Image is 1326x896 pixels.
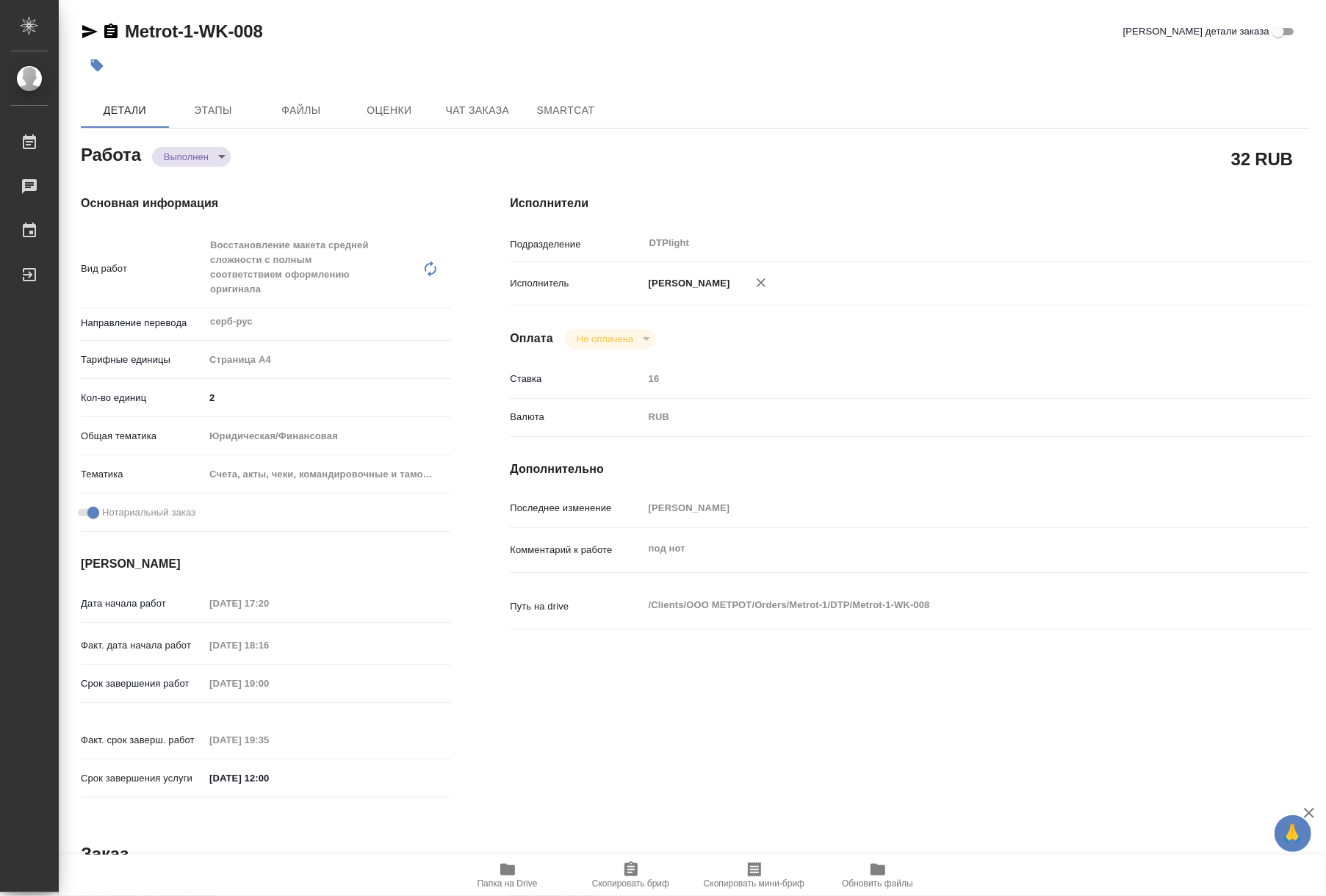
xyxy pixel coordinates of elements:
p: Срок завершения услуги [81,771,204,786]
p: Срок завершения работ [81,676,204,691]
input: Пустое поле [644,368,1243,389]
p: Вид работ [81,261,204,276]
span: Папка на Drive [478,878,538,889]
input: Пустое поле [644,497,1243,519]
a: Metrot-1-WK-008 [125,21,263,41]
div: Счета, акты, чеки, командировочные и таможенные документы [204,462,451,487]
span: Файлы [266,101,336,120]
input: Пустое поле [204,593,333,614]
div: Выполнен [565,329,655,349]
p: Комментарий к работе [510,543,643,557]
p: Исполнитель [510,276,643,291]
input: ✎ Введи что-нибудь [204,767,333,789]
button: Добавить тэг [81,49,113,82]
h4: Основная информация [81,195,451,212]
h4: [PERSON_NAME] [81,555,451,573]
textarea: под нот [644,536,1243,561]
button: Удалить исполнителя [745,267,777,299]
span: Скопировать мини-бриф [704,878,804,889]
span: Детали [90,101,160,120]
p: Дата начала работ [81,596,204,611]
button: Не оплачена [572,333,638,345]
div: Юридическая/Финансовая [204,424,451,449]
span: Скопировать бриф [592,878,669,889]
h2: Заказ [81,842,129,866]
input: Пустое поле [204,729,333,751]
p: Кол-во единиц [81,391,204,405]
button: 🙏 [1275,815,1311,852]
button: Скопировать бриф [569,855,693,896]
h4: Оплата [510,330,553,347]
div: RUB [644,405,1243,430]
div: Страница А4 [204,347,451,372]
p: Тематика [81,467,204,482]
button: Скопировать мини-бриф [693,855,816,896]
p: Ставка [510,372,643,386]
div: Выполнен [152,147,231,167]
p: [PERSON_NAME] [644,276,730,291]
span: [PERSON_NAME] детали заказа [1123,24,1269,39]
h2: Работа [81,140,141,167]
button: Выполнен [159,151,213,163]
p: Общая тематика [81,429,204,444]
button: Обновить файлы [816,855,940,896]
span: Нотариальный заказ [102,505,195,520]
button: Папка на Drive [446,855,569,896]
h4: Исполнители [510,195,1310,212]
h4: Дополнительно [510,460,1310,478]
p: Подразделение [510,237,643,252]
span: 🙏 [1280,818,1305,849]
p: Последнее изменение [510,501,643,516]
span: Этапы [178,101,248,120]
span: Оценки [354,101,425,120]
p: Факт. срок заверш. работ [81,733,204,748]
textarea: /Clients/ООО МЕТРОТ/Orders/Metrot-1/DTP/Metrot-1-WK-008 [644,593,1243,618]
p: Тарифные единицы [81,353,204,367]
input: ✎ Введи что-нибудь [204,387,451,408]
span: Чат заказа [442,101,513,120]
input: Пустое поле [204,635,333,656]
p: Путь на drive [510,599,643,614]
h2: 32 RUB [1231,146,1293,171]
button: Скопировать ссылку [102,23,120,40]
input: Пустое поле [204,673,333,694]
span: Обновить файлы [842,878,913,889]
p: Факт. дата начала работ [81,638,204,653]
p: Валюта [510,410,643,424]
button: Скопировать ссылку для ЯМессенджера [81,23,98,40]
span: SmartCat [530,101,601,120]
p: Направление перевода [81,316,204,330]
